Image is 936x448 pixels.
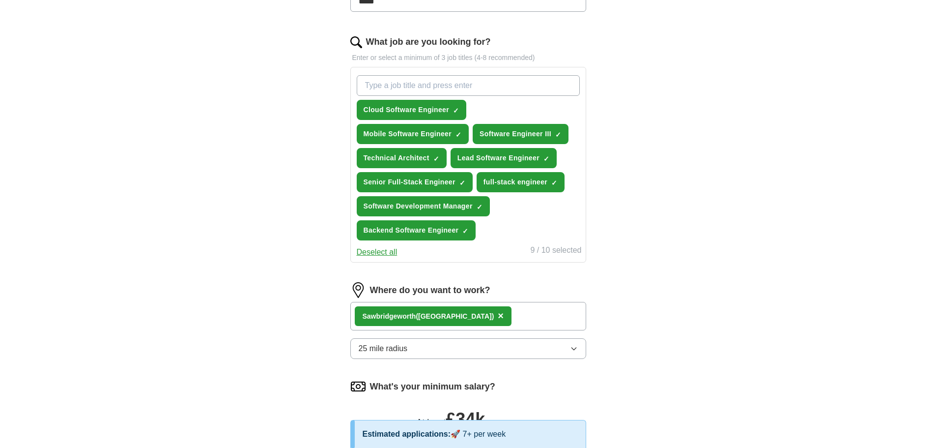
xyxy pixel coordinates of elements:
button: Backend Software Engineer✓ [357,220,476,240]
span: ✓ [462,227,468,235]
button: Technical Architect✓ [357,148,447,168]
span: full-stack engineer [483,177,547,187]
input: Type a job title and press enter [357,75,580,96]
button: Software Engineer III✓ [473,124,568,144]
button: Cloud Software Engineer✓ [357,100,467,120]
span: Cloud Software Engineer [364,105,450,115]
span: Technical Architect [364,153,429,163]
span: Backend Software Engineer [364,225,459,236]
span: Software Engineer III [480,129,551,139]
span: ✓ [459,179,465,187]
span: ✓ [555,131,561,139]
button: Lead Software Engineer✓ [451,148,557,168]
button: Software Development Manager✓ [357,196,490,216]
span: ([GEOGRAPHIC_DATA]) [416,312,494,320]
span: ✓ [455,131,461,139]
span: Software Development Manager [364,201,473,211]
span: £ 34k [446,409,485,429]
button: Deselect all [357,246,397,258]
span: Mobile Software Engineer [364,129,452,139]
strong: Saw [363,312,376,320]
button: 25 mile radius [350,338,586,359]
div: bridgeworth [363,311,494,322]
span: 25 mile radius [359,343,408,355]
span: 🚀 7+ per week [451,430,506,438]
span: × [498,310,504,321]
span: Senior Full-Stack Engineer [364,177,455,187]
button: full-stack engineer✓ [477,172,565,192]
span: ✓ [551,179,557,187]
img: search.png [350,36,362,48]
img: salary.png [350,379,366,394]
button: × [498,309,504,324]
label: What job are you looking for? [366,35,491,49]
span: Lead Software Engineer [457,153,539,163]
span: ✓ [543,155,549,163]
span: At least [416,418,446,427]
span: ✓ [433,155,439,163]
img: location.png [350,282,366,298]
button: Senior Full-Stack Engineer✓ [357,172,473,192]
span: Estimated applications: [363,430,451,438]
span: ✓ [477,203,482,211]
span: per year [487,418,520,427]
div: 9 / 10 selected [530,244,581,258]
span: ✓ [453,107,459,115]
label: Where do you want to work? [370,284,490,297]
button: Mobile Software Engineer✓ [357,124,469,144]
label: What's your minimum salary? [370,380,495,393]
p: Enter or select a minimum of 3 job titles (4-8 recommended) [350,53,586,63]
